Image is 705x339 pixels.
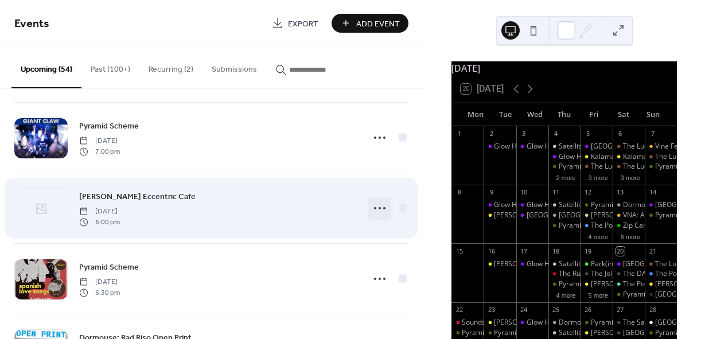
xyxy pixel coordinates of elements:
[584,231,613,241] button: 4 more
[591,279,692,289] div: [PERSON_NAME] Eccentric Cafe
[648,188,657,197] div: 14
[462,328,516,338] div: Pyramid Scheme
[613,290,645,299] div: Pyramid Scheme
[559,221,613,231] div: Pyramid Scheme
[638,103,668,126] div: Sun
[516,318,548,328] div: Glow Hall: Workshop (Music Production)
[581,142,613,151] div: Glow Hall
[332,14,408,33] button: Add Event
[527,200,654,210] div: Glow Hall: Workshop (Music Production)
[591,259,634,269] div: Park(ing) Day
[591,221,694,231] div: The Polish Hall @ Factory Coffee
[591,269,638,279] div: The Jolly Llama
[548,269,581,279] div: The RunOff
[81,46,139,87] button: Past (100+)
[79,120,139,133] span: Pyramid Scheme
[487,247,496,255] div: 16
[548,152,581,162] div: Glow Hall: Sing Sing & Gather
[581,328,613,338] div: Bell's Eccentric Cafe
[552,247,560,255] div: 18
[591,142,660,151] div: [GEOGRAPHIC_DATA]
[648,247,657,255] div: 21
[455,188,463,197] div: 8
[584,188,593,197] div: 12
[79,191,196,203] span: [PERSON_NAME] Eccentric Cafe
[455,130,463,138] div: 1
[494,259,595,269] div: [PERSON_NAME] Eccentric Cafe
[527,211,596,220] div: [GEOGRAPHIC_DATA]
[591,162,638,172] div: The Lucky Wolf
[552,188,560,197] div: 11
[494,318,595,328] div: [PERSON_NAME] Eccentric Cafe
[14,13,49,35] span: Events
[548,279,581,289] div: Pyramid Scheme
[548,318,581,328] div: Dormouse: Rad Riso Open Print
[484,211,516,220] div: Bell's Eccentric Cafe
[552,306,560,314] div: 25
[581,259,613,269] div: Park(ing) Day
[645,318,677,328] div: Dormouse Theater
[645,259,677,269] div: The Lucky Wolf: Sunday Sessions
[79,146,120,157] span: 7:00 pm
[623,279,674,289] div: The Potato Sack
[551,172,580,182] button: 2 more
[645,211,677,220] div: Pyramid Scheme
[645,279,677,289] div: Bell's Eccentric Cafe
[548,259,581,269] div: Satellite Records Open Mic
[648,130,657,138] div: 7
[559,200,644,210] div: Satellite Records Open Mic
[559,318,659,328] div: Dormouse: Rad Riso Open Print
[645,142,677,151] div: Vine Fest
[494,200,566,210] div: Glow Hall: Movie Night
[648,306,657,314] div: 28
[79,190,196,203] a: [PERSON_NAME] Eccentric Cafe
[494,142,566,151] div: Glow Hall: Movie Night
[581,200,613,210] div: Pyramid Scheme
[559,279,613,289] div: Pyramid Scheme
[613,152,645,162] div: Kalamashoegazer Day 2 @ Bell's Eccentric Cafe
[645,152,677,162] div: The Lucky Wolf
[581,162,613,172] div: The Lucky Wolf
[616,172,645,182] button: 3 more
[645,200,677,210] div: Glow Hall
[623,328,692,338] div: [GEOGRAPHIC_DATA]
[79,287,120,298] span: 6:30 pm
[609,103,638,126] div: Sat
[559,142,644,151] div: Satellite Records Open Mic
[616,231,645,241] button: 6 more
[559,328,644,338] div: Satellite Records Open Mic
[548,211,581,220] div: Dormouse Theater
[623,259,692,269] div: [GEOGRAPHIC_DATA]
[79,206,120,217] span: [DATE]
[79,136,120,146] span: [DATE]
[548,200,581,210] div: Satellite Records Open Mic
[484,142,516,151] div: Glow Hall: Movie Night
[494,211,595,220] div: [PERSON_NAME] Eccentric Cafe
[520,130,528,138] div: 3
[356,18,400,30] span: Add Event
[487,130,496,138] div: 2
[613,328,645,338] div: Corktown Tavern
[487,306,496,314] div: 23
[461,103,490,126] div: Mon
[581,221,613,231] div: The Polish Hall @ Factory Coffee
[79,260,139,274] a: Pyramid Scheme
[584,290,613,299] button: 5 more
[616,306,625,314] div: 27
[551,290,580,299] button: 4 more
[655,152,703,162] div: The Lucky Wolf
[494,328,548,338] div: Pyramid Scheme
[548,328,581,338] div: Satellite Records Open Mic
[520,247,528,255] div: 17
[484,200,516,210] div: Glow Hall: Movie Night
[655,142,684,151] div: Vine Fest
[559,162,613,172] div: Pyramid Scheme
[581,152,613,162] div: Kalamashoegazer Day 1 @ Bell's Eccentric Cafe
[462,318,579,328] div: Sounds of the Zoo ([PERSON_NAME])
[79,119,139,133] a: Pyramid Scheme
[559,259,644,269] div: Satellite Records Open Mic
[548,162,581,172] div: Pyramid Scheme
[139,46,202,87] button: Recurring (2)
[516,259,548,269] div: Glow Hall: Workshop (Music Production)
[581,318,613,328] div: Pyramid Scheme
